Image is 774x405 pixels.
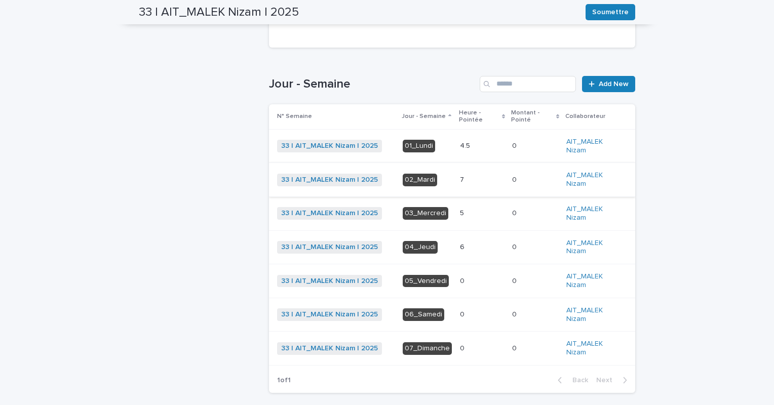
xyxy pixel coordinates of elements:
input: Search [480,76,576,92]
p: Collaborateur [565,111,605,122]
div: 01_Lundi [403,140,435,152]
tr: 33 | AIT_MALEK Nizam | 2025 04_Jeudi66 00 AIT_MALEK Nizam [269,230,635,264]
p: 6 [460,241,467,252]
button: Soumettre [586,4,635,20]
a: AIT_MALEK Nizam [566,272,619,290]
p: N° Semaine [277,111,312,122]
span: Next [596,377,618,384]
tr: 33 | AIT_MALEK Nizam | 2025 07_Dimanche00 00 AIT_MALEK Nizam [269,332,635,366]
span: Back [566,377,588,384]
div: 06_Samedi [403,308,444,321]
div: 02_Mardi [403,174,437,186]
p: Jour - Semaine [402,111,446,122]
p: 0 [512,342,519,353]
span: Add New [599,80,629,88]
div: 03_Mercredi [403,207,448,220]
p: 0 [512,140,519,150]
p: 1 of 1 [269,368,299,393]
p: 4.5 [460,140,472,150]
h2: 33 | AIT_MALEK Nizam | 2025 [139,5,299,20]
a: AIT_MALEK Nizam [566,239,619,256]
a: 33 | AIT_MALEK Nizam | 2025 [281,209,378,218]
p: 0 [512,275,519,286]
p: 0 [512,241,519,252]
a: Add New [582,76,635,92]
p: 0 [512,174,519,184]
p: 7 [460,174,466,184]
div: 05_Vendredi [403,275,449,288]
a: 33 | AIT_MALEK Nizam | 2025 [281,176,378,184]
p: 0 [512,308,519,319]
a: AIT_MALEK Nizam [566,306,619,323]
p: 0 [460,308,467,319]
tr: 33 | AIT_MALEK Nizam | 2025 03_Mercredi55 00 AIT_MALEK Nizam [269,196,635,230]
tr: 33 | AIT_MALEK Nizam | 2025 06_Samedi00 00 AIT_MALEK Nizam [269,298,635,332]
a: 33 | AIT_MALEK Nizam | 2025 [281,277,378,286]
p: 0 [460,275,467,286]
a: 33 | AIT_MALEK Nizam | 2025 [281,310,378,319]
a: 33 | AIT_MALEK Nizam | 2025 [281,243,378,252]
a: AIT_MALEK Nizam [566,138,619,155]
p: 0 [460,342,467,353]
p: 5 [460,207,466,218]
tr: 33 | AIT_MALEK Nizam | 2025 02_Mardi77 00 AIT_MALEK Nizam [269,163,635,197]
h1: Jour - Semaine [269,77,476,92]
tr: 33 | AIT_MALEK Nizam | 2025 05_Vendredi00 00 AIT_MALEK Nizam [269,264,635,298]
a: AIT_MALEK Nizam [566,205,619,222]
tr: 33 | AIT_MALEK Nizam | 2025 01_Lundi4.54.5 00 AIT_MALEK Nizam [269,129,635,163]
a: AIT_MALEK Nizam [566,340,619,357]
p: Heure - Pointée [459,107,499,126]
div: 04_Jeudi [403,241,438,254]
button: Back [550,376,592,385]
a: 33 | AIT_MALEK Nizam | 2025 [281,142,378,150]
p: Montant - Pointé [511,107,554,126]
a: 33 | AIT_MALEK Nizam | 2025 [281,344,378,353]
a: AIT_MALEK Nizam [566,171,619,188]
div: 07_Dimanche [403,342,452,355]
button: Next [592,376,635,385]
p: 0 [512,207,519,218]
span: Soumettre [592,7,629,17]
